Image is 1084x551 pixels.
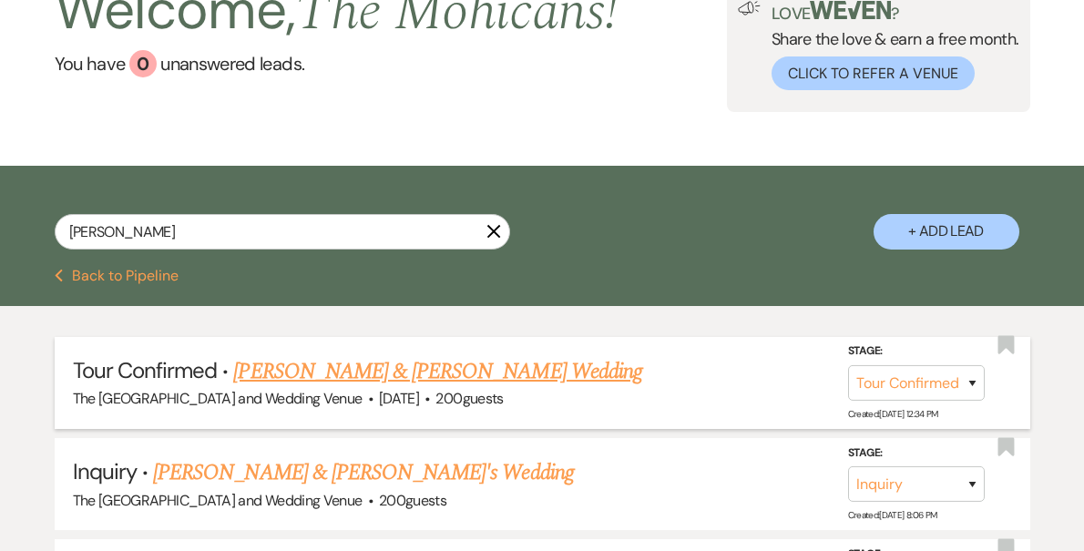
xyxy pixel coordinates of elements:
[772,56,975,90] button: Click to Refer a Venue
[73,356,218,384] span: Tour Confirmed
[379,389,419,408] span: [DATE]
[848,444,985,464] label: Stage:
[761,1,1019,90] div: Share the love & earn a free month.
[848,509,937,521] span: Created: [DATE] 8:06 PM
[848,342,985,362] label: Stage:
[810,1,891,19] img: weven-logo-green.svg
[129,50,157,77] div: 0
[233,355,641,388] a: [PERSON_NAME] & [PERSON_NAME] Wedding
[738,1,761,15] img: loud-speaker-illustration.svg
[848,408,938,420] span: Created: [DATE] 12:34 PM
[379,491,446,510] span: 200 guests
[73,389,363,408] span: The [GEOGRAPHIC_DATA] and Wedding Venue
[772,1,1019,22] p: Love ?
[73,457,137,485] span: Inquiry
[435,389,503,408] span: 200 guests
[55,269,179,283] button: Back to Pipeline
[55,50,619,77] a: You have 0 unanswered leads.
[73,491,363,510] span: The [GEOGRAPHIC_DATA] and Wedding Venue
[874,214,1019,250] button: + Add Lead
[55,214,510,250] input: Search by name, event date, email address or phone number
[153,456,574,489] a: [PERSON_NAME] & [PERSON_NAME]'s Wedding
